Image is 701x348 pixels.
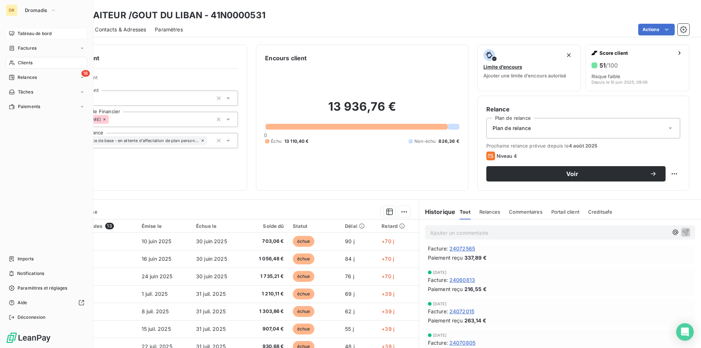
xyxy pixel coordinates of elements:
[57,223,133,229] div: Pièces comptables
[428,317,463,324] span: Paiement reçu
[293,324,315,334] span: échue
[497,153,517,159] span: Niveau 4
[25,7,47,13] span: Dromadis
[196,291,226,297] span: 31 juil. 2025
[428,245,448,252] span: Facture :
[483,73,566,79] span: Ajouter une limite d’encours autorisé
[495,171,650,177] span: Voir
[105,223,114,229] span: 13
[638,24,675,35] button: Actions
[293,306,315,317] span: échue
[676,323,694,341] div: Open Intercom Messenger
[155,26,183,33] span: Paramètres
[249,290,284,298] span: 1 210,11 €
[18,256,34,262] span: Imports
[428,254,463,261] span: Paiement reçu
[464,254,487,261] span: 337,89 €
[449,276,475,284] span: 24060813
[433,302,447,306] span: [DATE]
[382,256,394,262] span: +70 j
[196,273,227,279] span: 30 juin 2025
[18,74,37,81] span: Relances
[428,307,448,315] span: Facture :
[569,143,598,149] span: 4 août 2025
[265,99,459,121] h2: 13 936,76 €
[264,132,267,138] span: 0
[196,308,226,314] span: 31 juil. 2025
[382,308,394,314] span: +39 j
[249,238,284,245] span: 703,06 €
[18,45,37,51] span: Factures
[486,166,666,181] button: Voir
[265,54,307,62] h6: Encours client
[81,70,90,77] span: 18
[207,137,213,144] input: Ajouter une valeur
[271,138,281,145] span: Échu
[382,238,394,244] span: +70 j
[249,325,284,333] span: 907,04 €
[249,255,284,263] span: 1 056,48 €
[345,238,355,244] span: 90 j
[95,26,146,33] span: Contacts & Adresses
[6,4,18,16] div: DR
[419,207,456,216] h6: Historique
[142,291,168,297] span: 1 juil. 2025
[142,273,173,279] span: 24 juin 2025
[345,256,355,262] span: 84 j
[345,291,355,297] span: 69 j
[551,209,579,215] span: Portail client
[345,223,373,229] div: Délai
[59,74,238,85] span: Propriétés Client
[44,54,238,62] h6: Informations client
[449,245,475,252] span: 24072565
[464,285,487,293] span: 216,55 €
[428,276,448,284] span: Facture :
[382,291,394,297] span: +39 j
[493,125,531,132] span: Plan de relance
[486,143,680,149] span: Prochaine relance prévue depuis le
[345,326,354,332] span: 55 j
[606,62,618,69] span: /100
[6,297,87,309] a: Aide
[18,89,33,95] span: Tâches
[142,308,169,314] span: 8 juil. 2025
[600,62,618,69] h6: 51
[600,50,674,56] span: Score client
[249,223,284,229] div: Solde dû
[433,270,447,275] span: [DATE]
[477,45,581,91] button: Limite d’encoursAjouter une limite d’encours autorisé
[18,60,32,66] span: Clients
[428,285,463,293] span: Paiement reçu
[382,273,394,279] span: +70 j
[382,326,394,332] span: +39 j
[18,314,46,321] span: Déconnexion
[249,273,284,280] span: 1 735,21 €
[483,64,522,70] span: Limite d’encours
[588,209,613,215] span: Creditsafe
[293,253,315,264] span: échue
[464,317,486,324] span: 263,14 €
[293,236,315,247] span: échue
[345,308,355,314] span: 62 j
[479,209,500,215] span: Relances
[591,73,620,79] span: Risque faible
[460,209,471,215] span: Tout
[345,273,354,279] span: 76 j
[64,9,265,22] h3: MC TRAITEUR /GOUT DU LIBAN - 41N0000531
[142,326,171,332] span: 15 juil. 2025
[428,339,448,347] span: Facture :
[196,326,226,332] span: 31 juil. 2025
[109,116,115,123] input: Ajouter une valeur
[293,271,315,282] span: échue
[18,103,40,110] span: Paiements
[591,80,648,84] span: Depuis le 10 juin 2025, 09:06
[438,138,459,145] span: 826,36 €
[142,238,172,244] span: 10 juin 2025
[196,223,240,229] div: Échue le
[293,223,337,229] div: Statut
[449,339,475,347] span: 24070805
[249,308,284,315] span: 1 303,86 €
[6,332,51,344] img: Logo LeanPay
[196,238,227,244] span: 30 juin 2025
[18,30,51,37] span: Tableau de bord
